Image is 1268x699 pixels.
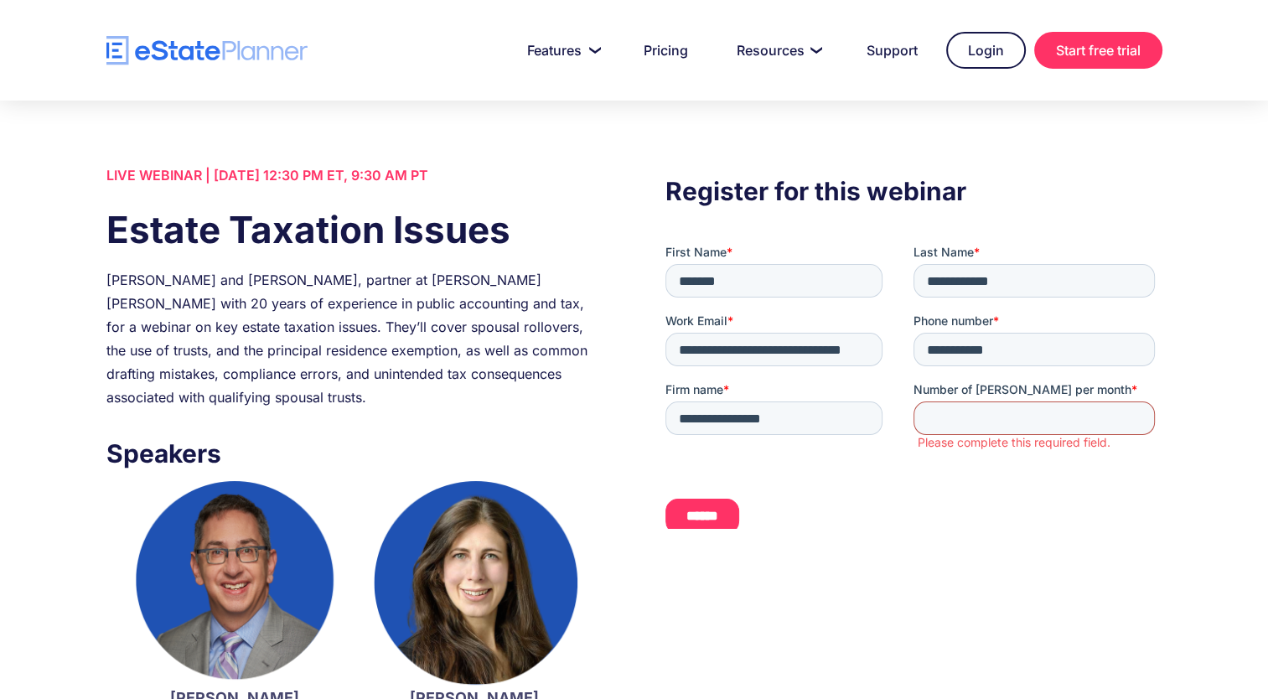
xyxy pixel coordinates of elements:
[665,172,1162,210] h3: Register for this webinar
[106,204,603,256] h1: Estate Taxation Issues
[1034,32,1162,69] a: Start free trial
[106,163,603,187] div: LIVE WEBINAR | [DATE] 12:30 PM ET, 9:30 AM PT
[106,36,308,65] a: home
[717,34,838,67] a: Resources
[665,244,1162,529] iframe: Form 0
[946,32,1026,69] a: Login
[624,34,708,67] a: Pricing
[846,34,938,67] a: Support
[507,34,615,67] a: Features
[106,268,603,409] div: [PERSON_NAME] and [PERSON_NAME], partner at [PERSON_NAME] [PERSON_NAME] with 20 years of experien...
[106,434,603,473] h3: Speakers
